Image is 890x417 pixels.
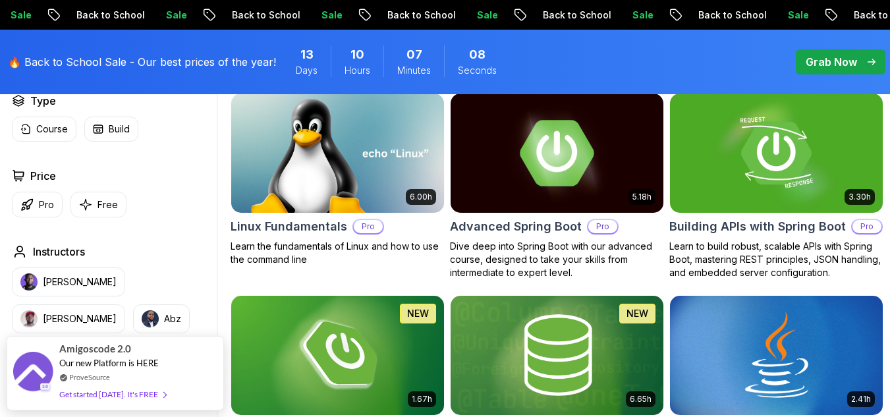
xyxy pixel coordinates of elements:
[588,220,617,233] p: Pro
[350,9,439,22] p: Back to School
[109,123,130,136] p: Build
[231,94,444,213] img: Linux Fundamentals card
[595,9,637,22] p: Sale
[505,9,595,22] p: Back to School
[354,220,383,233] p: Pro
[39,198,54,211] p: Pro
[397,64,431,77] span: Minutes
[410,192,432,202] p: 6.00h
[43,312,117,325] p: [PERSON_NAME]
[20,273,38,291] img: instructor img
[12,267,125,296] button: instructor img[PERSON_NAME]
[670,94,883,213] img: Building APIs with Spring Boot card
[632,192,652,202] p: 5.18h
[669,93,883,279] a: Building APIs with Spring Boot card3.30hBuilding APIs with Spring BootProLearn to build robust, s...
[20,310,38,327] img: instructor img
[12,192,63,217] button: Pro
[469,45,486,64] span: 8 Seconds
[12,117,76,142] button: Course
[84,117,138,142] button: Build
[284,9,326,22] p: Sale
[450,93,664,279] a: Advanced Spring Boot card5.18hAdvanced Spring BootProDive deep into Spring Boot with our advanced...
[69,372,110,383] a: ProveSource
[164,312,181,325] p: Abz
[70,192,126,217] button: Free
[43,275,117,289] p: [PERSON_NAME]
[133,304,190,333] button: instructor imgAbz
[142,310,159,327] img: instructor img
[407,307,429,320] p: NEW
[661,9,750,22] p: Back to School
[458,64,497,77] span: Seconds
[630,394,652,404] p: 6.65h
[851,394,871,404] p: 2.41h
[848,192,871,202] p: 3.30h
[231,217,347,236] h2: Linux Fundamentals
[30,93,56,109] h2: Type
[439,9,482,22] p: Sale
[59,358,159,368] span: Our new Platform is HERE
[670,296,883,415] img: Java for Beginners card
[36,123,68,136] p: Course
[852,220,881,233] p: Pro
[8,54,276,70] p: 🔥 Back to School Sale - Our best prices of the year!
[231,296,444,415] img: Spring Boot for Beginners card
[59,341,131,356] span: Amigoscode 2.0
[450,240,664,279] p: Dive deep into Spring Boot with our advanced course, designed to take your skills from intermedia...
[231,93,445,266] a: Linux Fundamentals card6.00hLinux FundamentalsProLearn the fundamentals of Linux and how to use t...
[231,240,445,266] p: Learn the fundamentals of Linux and how to use the command line
[451,296,663,415] img: Spring Data JPA card
[194,9,284,22] p: Back to School
[450,217,582,236] h2: Advanced Spring Boot
[59,387,166,402] div: Get started [DATE]. It's FREE
[33,244,85,260] h2: Instructors
[30,168,56,184] h2: Price
[406,45,422,64] span: 7 Minutes
[345,64,370,77] span: Hours
[300,45,314,64] span: 13 Days
[12,304,125,333] button: instructor img[PERSON_NAME]
[626,307,648,320] p: NEW
[445,90,669,215] img: Advanced Spring Boot card
[412,394,432,404] p: 1.67h
[39,9,128,22] p: Back to School
[750,9,793,22] p: Sale
[128,9,171,22] p: Sale
[669,240,883,279] p: Learn to build robust, scalable APIs with Spring Boot, mastering REST principles, JSON handling, ...
[669,217,846,236] h2: Building APIs with Spring Boot
[350,45,364,64] span: 10 Hours
[296,64,318,77] span: Days
[806,54,857,70] p: Grab Now
[13,352,53,395] img: provesource social proof notification image
[97,198,118,211] p: Free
